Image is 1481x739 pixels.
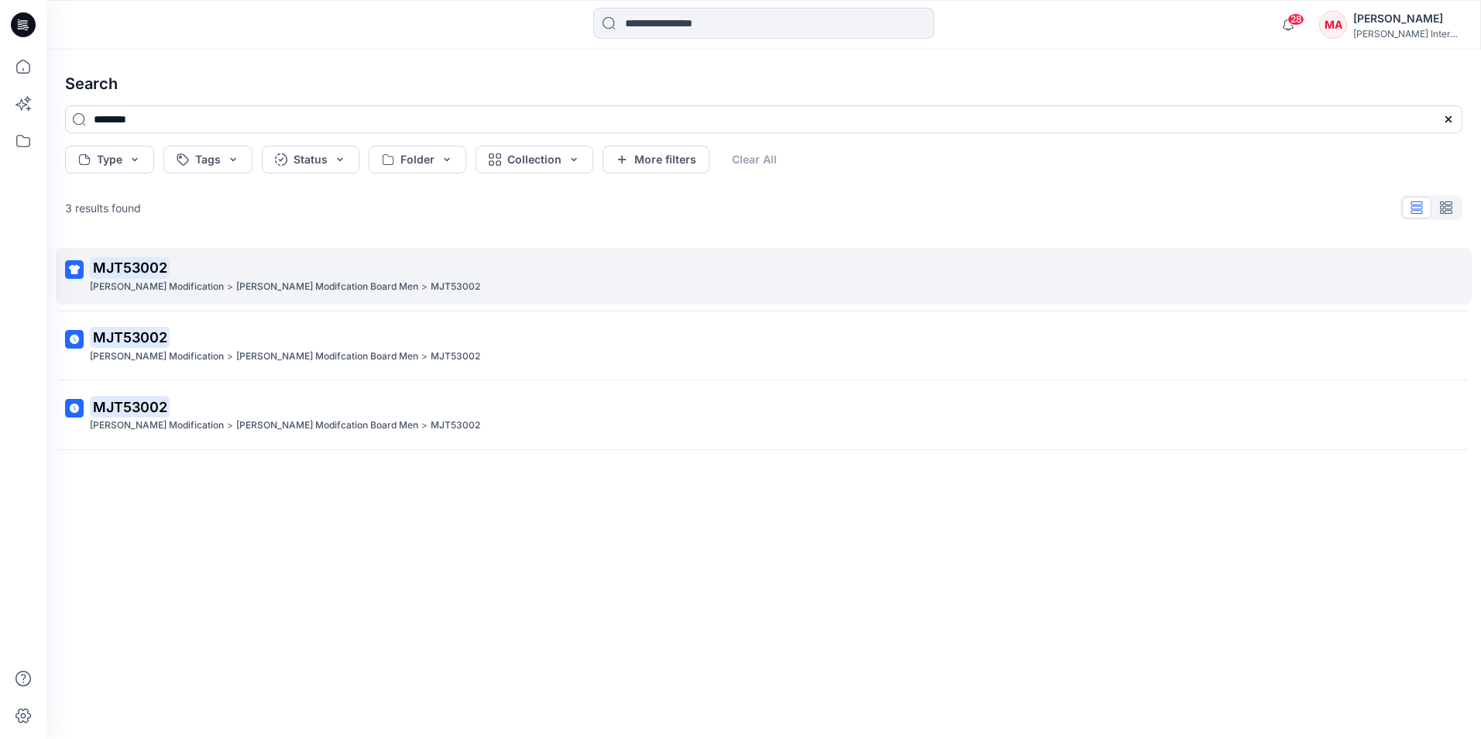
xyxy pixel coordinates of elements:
span: 28 [1287,13,1304,26]
p: MJT53002 [431,349,480,365]
a: MJT53002[PERSON_NAME] Modification>[PERSON_NAME] Modifcation Board Men>MJT53002 [56,318,1472,374]
p: Otto Modifcation Board Men [236,418,418,434]
p: MJT53002 [431,418,480,434]
div: MA [1319,11,1347,39]
button: Folder [369,146,466,174]
h4: Search [53,62,1475,105]
a: MJT53002[PERSON_NAME] Modification>[PERSON_NAME] Modifcation Board Men>MJT53002 [56,387,1472,443]
mark: MJT53002 [90,326,170,348]
p: Otto Modification [90,279,224,295]
p: > [227,418,233,434]
p: > [421,279,428,295]
button: Collection [476,146,593,174]
mark: MJT53002 [90,256,170,278]
p: Otto Modification [90,418,224,434]
button: Type [65,146,154,174]
a: MJT53002[PERSON_NAME] Modification>[PERSON_NAME] Modifcation Board Men>MJT53002 [56,248,1472,304]
mark: MJT53002 [90,396,170,418]
button: More filters [603,146,710,174]
p: Otto Modifcation Board Men [236,279,418,295]
button: Status [262,146,359,174]
p: Otto Modifcation Board Men [236,349,418,365]
p: > [421,349,428,365]
p: > [227,279,233,295]
p: Otto Modification [90,349,224,365]
p: > [227,349,233,365]
div: [PERSON_NAME] International [1353,28,1462,40]
p: 3 results found [65,200,141,216]
p: > [421,418,428,434]
button: Tags [163,146,253,174]
div: [PERSON_NAME] [1353,9,1462,28]
p: MJT53002 [431,279,480,295]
